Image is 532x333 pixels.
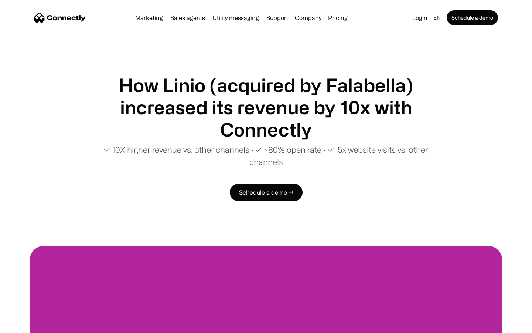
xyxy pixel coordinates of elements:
[89,74,443,141] h1: How Linio (acquired by Falabella) increased its revenue by 10x with Connectly
[230,184,303,201] a: Schedule a demo →
[7,319,44,330] aside: Language selected: English
[132,15,166,21] a: Marketing
[447,10,498,25] a: Schedule a demo
[433,13,441,23] div: en
[409,13,430,23] a: Login
[15,320,44,330] ul: Language list
[209,15,262,21] a: Utility messaging
[325,15,351,21] a: Pricing
[167,15,208,21] a: Sales agents
[295,13,321,23] div: Company
[89,144,443,168] p: ✓ 10X higher revenue vs. other channels ∙ ✓ ~80% open rate ∙ ✓ 5x website visits vs. other channels
[263,15,291,21] a: Support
